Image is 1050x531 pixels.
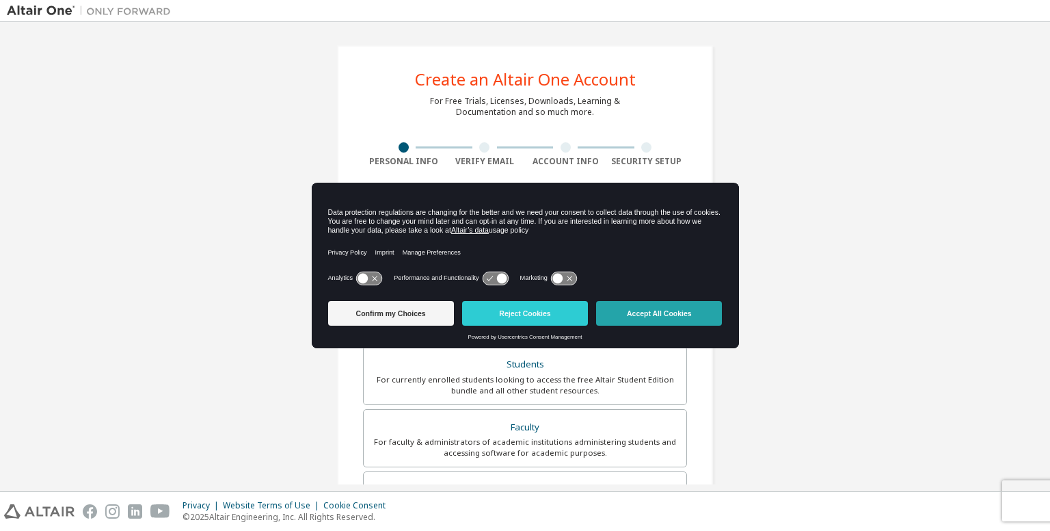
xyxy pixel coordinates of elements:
div: Personal Info [363,156,444,167]
div: Account Info [525,156,606,167]
img: linkedin.svg [128,504,142,519]
img: facebook.svg [83,504,97,519]
img: Altair One [7,4,178,18]
div: Students [372,355,678,374]
p: © 2025 Altair Engineering, Inc. All Rights Reserved. [183,511,394,523]
div: Security Setup [606,156,688,167]
div: Create an Altair One Account [415,71,636,88]
div: For faculty & administrators of academic institutions administering students and accessing softwa... [372,437,678,458]
div: For Free Trials, Licenses, Downloads, Learning & Documentation and so much more. [430,96,620,118]
img: youtube.svg [150,504,170,519]
div: Faculty [372,418,678,437]
div: Cookie Consent [323,500,394,511]
img: altair_logo.svg [4,504,75,519]
img: instagram.svg [105,504,120,519]
div: Everyone else [372,480,678,500]
div: Privacy [183,500,223,511]
div: Verify Email [444,156,526,167]
div: For currently enrolled students looking to access the free Altair Student Edition bundle and all ... [372,374,678,396]
div: Website Terms of Use [223,500,323,511]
